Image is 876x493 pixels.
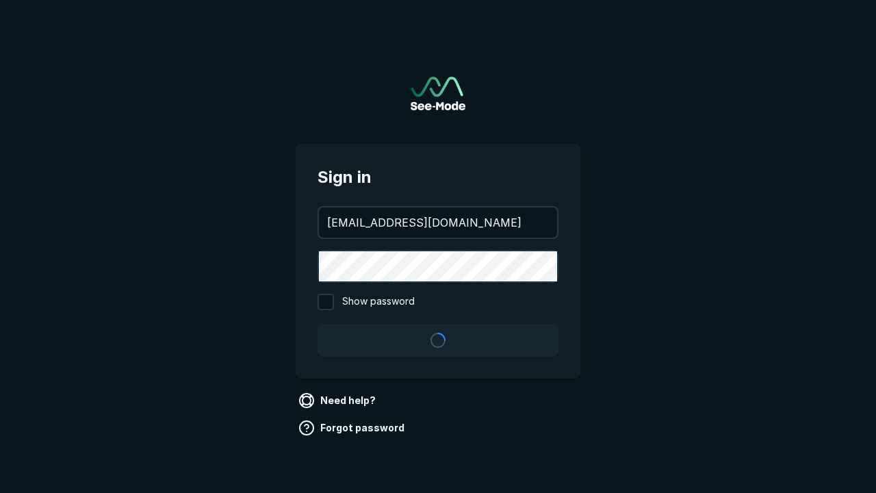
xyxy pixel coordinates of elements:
a: Forgot password [296,417,410,439]
a: Go to sign in [411,77,465,110]
a: Need help? [296,390,381,412]
img: See-Mode Logo [411,77,465,110]
span: Sign in [318,165,558,190]
input: your@email.com [319,207,557,238]
span: Show password [342,294,415,310]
